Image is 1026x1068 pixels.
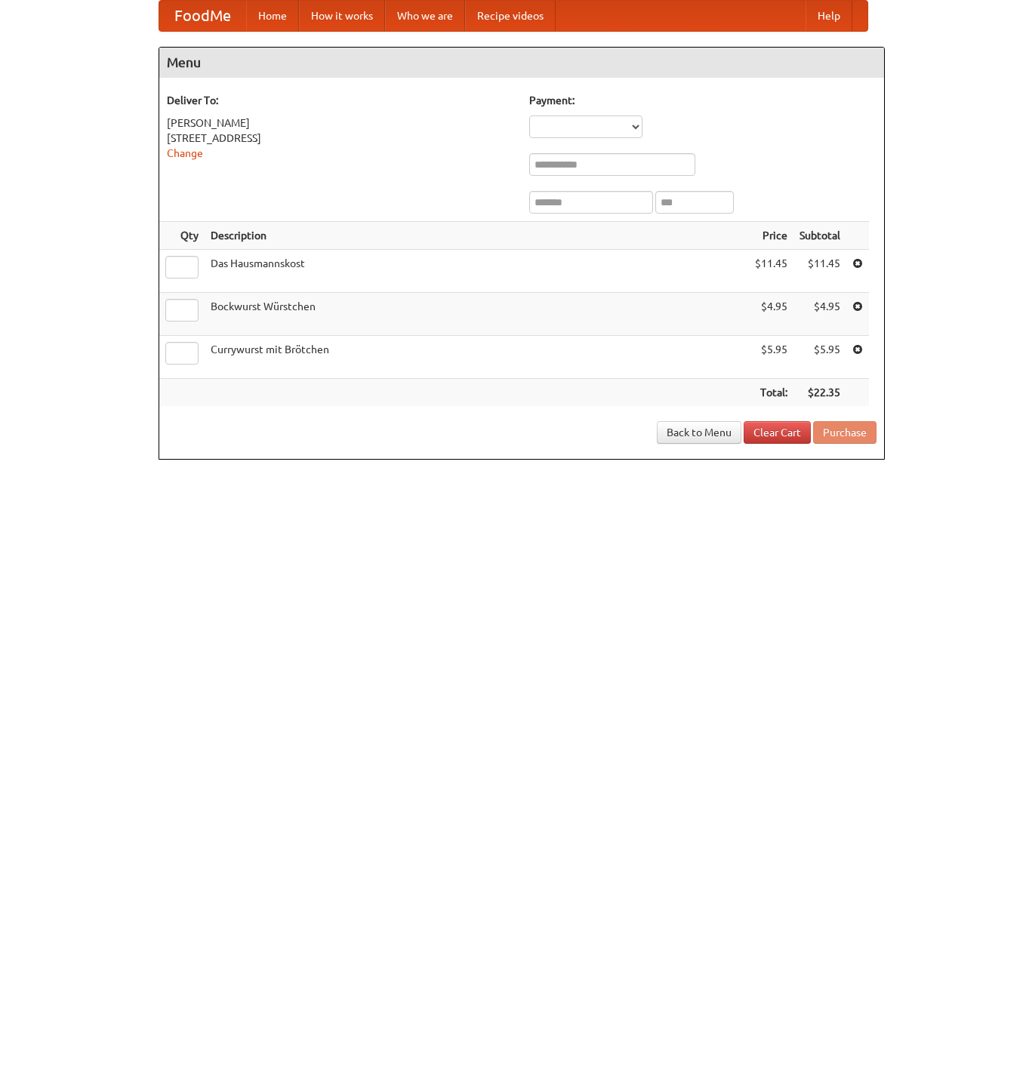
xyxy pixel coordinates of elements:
[205,222,749,250] th: Description
[167,93,514,108] h5: Deliver To:
[465,1,556,31] a: Recipe videos
[793,379,846,407] th: $22.35
[205,250,749,293] td: Das Hausmannskost
[299,1,385,31] a: How it works
[749,250,793,293] td: $11.45
[159,1,246,31] a: FoodMe
[749,336,793,379] td: $5.95
[813,421,877,444] button: Purchase
[657,421,741,444] a: Back to Menu
[744,421,811,444] a: Clear Cart
[793,293,846,336] td: $4.95
[806,1,852,31] a: Help
[167,147,203,159] a: Change
[793,250,846,293] td: $11.45
[529,93,877,108] h5: Payment:
[159,222,205,250] th: Qty
[205,336,749,379] td: Currywurst mit Brötchen
[246,1,299,31] a: Home
[159,48,884,78] h4: Menu
[749,293,793,336] td: $4.95
[793,222,846,250] th: Subtotal
[385,1,465,31] a: Who we are
[167,131,514,146] div: [STREET_ADDRESS]
[205,293,749,336] td: Bockwurst Würstchen
[793,336,846,379] td: $5.95
[167,115,514,131] div: [PERSON_NAME]
[749,379,793,407] th: Total:
[749,222,793,250] th: Price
